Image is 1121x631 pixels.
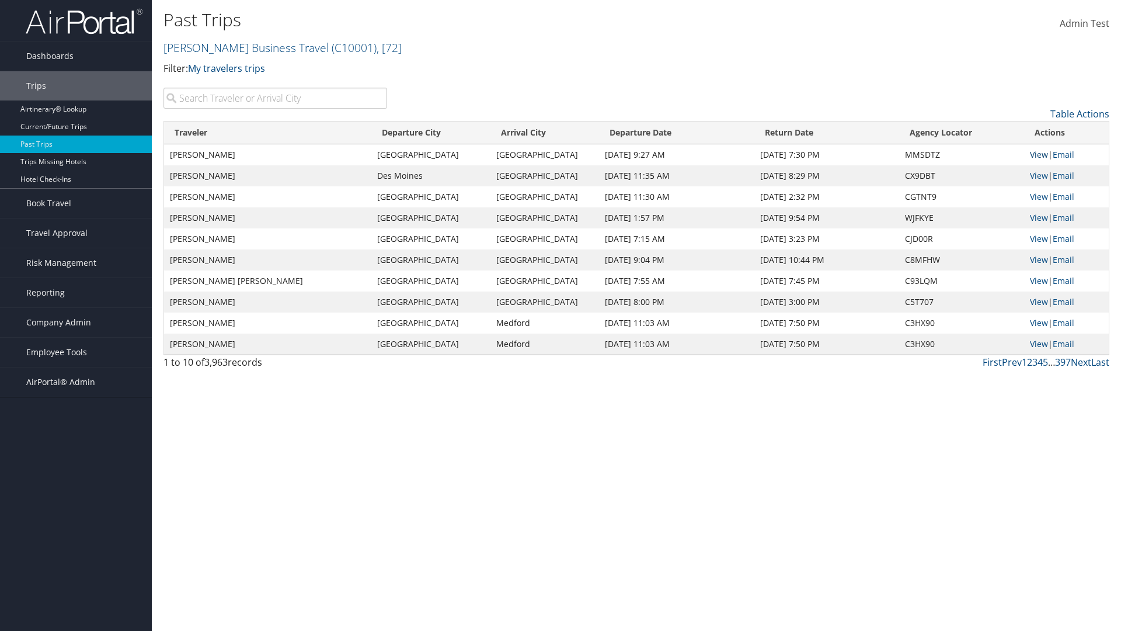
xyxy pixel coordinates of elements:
[164,292,371,313] td: [PERSON_NAME]
[490,334,599,355] td: Medford
[1024,271,1109,292] td: |
[1053,338,1074,349] a: Email
[1053,233,1074,244] a: Email
[164,165,371,186] td: [PERSON_NAME]
[371,165,490,186] td: Des Moines
[490,249,599,271] td: [GEOGRAPHIC_DATA]
[1024,313,1109,334] td: |
[1048,356,1055,369] span: …
[490,207,599,228] td: [GEOGRAPHIC_DATA]
[1027,356,1032,369] a: 2
[1053,170,1074,181] a: Email
[332,40,377,56] span: ( C10001 )
[164,313,371,334] td: [PERSON_NAME]
[26,278,65,307] span: Reporting
[163,61,794,77] p: Filter:
[490,186,599,207] td: [GEOGRAPHIC_DATA]
[490,313,599,334] td: Medford
[371,122,490,144] th: Departure City: activate to sort column ascending
[164,228,371,249] td: [PERSON_NAME]
[599,334,754,355] td: [DATE] 11:03 AM
[490,271,599,292] td: [GEOGRAPHIC_DATA]
[754,249,900,271] td: [DATE] 10:44 PM
[1050,108,1109,120] a: Table Actions
[1091,356,1109,369] a: Last
[1030,233,1048,244] a: View
[163,8,794,32] h1: Past Trips
[1024,122,1109,144] th: Actions
[899,292,1024,313] td: C5T707
[1053,296,1074,307] a: Email
[1032,356,1038,369] a: 3
[1030,275,1048,286] a: View
[899,271,1024,292] td: C93LQM
[490,165,599,186] td: [GEOGRAPHIC_DATA]
[1030,170,1048,181] a: View
[1030,149,1048,160] a: View
[899,165,1024,186] td: CX9DBT
[1024,228,1109,249] td: |
[599,207,754,228] td: [DATE] 1:57 PM
[754,122,900,144] th: Return Date: activate to sort column ascending
[599,249,754,271] td: [DATE] 9:04 PM
[599,313,754,334] td: [DATE] 11:03 AM
[1053,149,1074,160] a: Email
[163,355,387,375] div: 1 to 10 of records
[754,313,900,334] td: [DATE] 7:50 PM
[599,186,754,207] td: [DATE] 11:30 AM
[371,249,490,271] td: [GEOGRAPHIC_DATA]
[26,338,87,367] span: Employee Tools
[899,249,1024,271] td: C8MFHW
[754,271,900,292] td: [DATE] 7:45 PM
[371,186,490,207] td: [GEOGRAPHIC_DATA]
[899,313,1024,334] td: C3HX90
[371,334,490,355] td: [GEOGRAPHIC_DATA]
[1024,249,1109,271] td: |
[1024,334,1109,355] td: |
[26,367,95,397] span: AirPortal® Admin
[983,356,1002,369] a: First
[26,248,96,278] span: Risk Management
[599,122,754,144] th: Departure Date: activate to sort column ascending
[754,165,900,186] td: [DATE] 8:29 PM
[26,8,142,35] img: airportal-logo.png
[1030,212,1048,223] a: View
[899,186,1024,207] td: CGTNT9
[164,122,371,144] th: Traveler: activate to sort column ascending
[1071,356,1091,369] a: Next
[899,122,1024,144] th: Agency Locator: activate to sort column ascending
[599,144,754,165] td: [DATE] 9:27 AM
[1030,317,1048,328] a: View
[371,313,490,334] td: [GEOGRAPHIC_DATA]
[1024,186,1109,207] td: |
[754,228,900,249] td: [DATE] 3:23 PM
[164,207,371,228] td: [PERSON_NAME]
[599,292,754,313] td: [DATE] 8:00 PM
[1060,17,1109,30] span: Admin Test
[754,144,900,165] td: [DATE] 7:30 PM
[164,334,371,355] td: [PERSON_NAME]
[490,122,599,144] th: Arrival City: activate to sort column ascending
[490,144,599,165] td: [GEOGRAPHIC_DATA]
[164,144,371,165] td: [PERSON_NAME]
[1060,6,1109,42] a: Admin Test
[164,186,371,207] td: [PERSON_NAME]
[371,207,490,228] td: [GEOGRAPHIC_DATA]
[1053,212,1074,223] a: Email
[899,207,1024,228] td: WJFKYE
[1024,165,1109,186] td: |
[26,308,91,337] span: Company Admin
[1038,356,1043,369] a: 4
[754,334,900,355] td: [DATE] 7:50 PM
[163,88,387,109] input: Search Traveler or Arrival City
[599,228,754,249] td: [DATE] 7:15 AM
[26,189,71,218] span: Book Travel
[1030,338,1048,349] a: View
[377,40,402,56] span: , [ 72 ]
[754,186,900,207] td: [DATE] 2:32 PM
[1024,207,1109,228] td: |
[1022,356,1027,369] a: 1
[490,228,599,249] td: [GEOGRAPHIC_DATA]
[1043,356,1048,369] a: 5
[1055,356,1071,369] a: 397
